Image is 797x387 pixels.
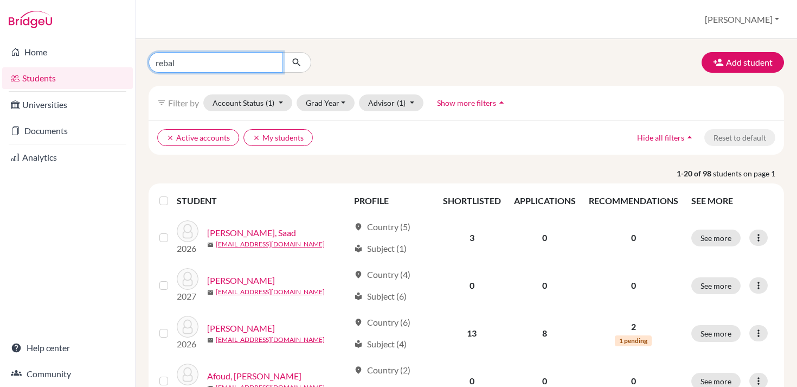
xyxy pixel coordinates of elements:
[615,335,652,346] span: 1 pending
[702,52,784,73] button: Add student
[507,214,582,262] td: 0
[348,188,436,214] th: PROFILE
[507,188,582,214] th: APPLICATIONS
[436,188,507,214] th: SHORTLISTED
[243,129,313,146] button: clearMy students
[2,67,133,89] a: Students
[207,226,296,239] a: [PERSON_NAME], Saad
[2,120,133,142] a: Documents
[684,132,695,143] i: arrow_drop_up
[9,11,52,28] img: Bridge-U
[685,188,780,214] th: SEE MORE
[677,168,713,179] strong: 1-20 of 98
[2,147,133,168] a: Analytics
[397,98,406,107] span: (1)
[354,220,410,233] div: Country (5)
[266,98,274,107] span: (1)
[354,292,363,301] span: local_library
[436,214,507,262] td: 3
[177,316,198,338] img: Adnani, Lilya
[507,309,582,357] td: 8
[354,223,363,231] span: location_on
[207,274,275,287] a: [PERSON_NAME]
[177,268,198,290] img: Adlouni-Hassani, Lilia
[207,370,301,383] a: Afoud, [PERSON_NAME]
[437,98,496,107] span: Show more filters
[354,268,410,281] div: Country (4)
[354,316,410,329] div: Country (6)
[354,338,407,351] div: Subject (4)
[704,129,775,146] button: Reset to default
[207,242,214,248] span: mail
[203,94,292,111] button: Account Status(1)
[354,290,407,303] div: Subject (6)
[354,364,410,377] div: Country (2)
[177,242,198,255] p: 2026
[354,244,363,253] span: local_library
[157,129,239,146] button: clearActive accounts
[207,337,214,344] span: mail
[207,289,214,296] span: mail
[166,134,174,142] i: clear
[354,242,407,255] div: Subject (1)
[354,340,363,348] span: local_library
[354,318,363,327] span: location_on
[2,337,133,359] a: Help center
[177,188,348,214] th: STUDENT
[177,220,198,242] img: Abdelmoumen, Saad
[359,94,423,111] button: Advisor(1)
[207,322,275,335] a: [PERSON_NAME]
[436,262,507,309] td: 0
[149,52,283,73] input: Find student by name...
[637,133,684,142] span: Hide all filters
[2,41,133,63] a: Home
[436,309,507,357] td: 13
[628,129,704,146] button: Hide all filtersarrow_drop_up
[2,94,133,116] a: Universities
[216,335,325,345] a: [EMAIL_ADDRESS][DOMAIN_NAME]
[428,94,516,111] button: Show more filtersarrow_drop_up
[589,279,678,292] p: 0
[589,231,678,244] p: 0
[713,168,784,179] span: students on page 1
[2,363,133,385] a: Community
[582,188,685,214] th: RECOMMENDATIONS
[354,270,363,279] span: location_on
[177,338,198,351] p: 2026
[216,239,325,249] a: [EMAIL_ADDRESS][DOMAIN_NAME]
[177,364,198,385] img: Afoud, Reda
[691,277,741,294] button: See more
[253,134,260,142] i: clear
[691,230,741,246] button: See more
[691,325,741,342] button: See more
[168,98,199,108] span: Filter by
[216,287,325,297] a: [EMAIL_ADDRESS][DOMAIN_NAME]
[177,290,198,303] p: 2027
[496,97,507,108] i: arrow_drop_up
[297,94,355,111] button: Grad Year
[700,9,784,30] button: [PERSON_NAME]
[589,320,678,333] p: 2
[507,262,582,309] td: 0
[354,366,363,375] span: location_on
[157,98,166,107] i: filter_list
